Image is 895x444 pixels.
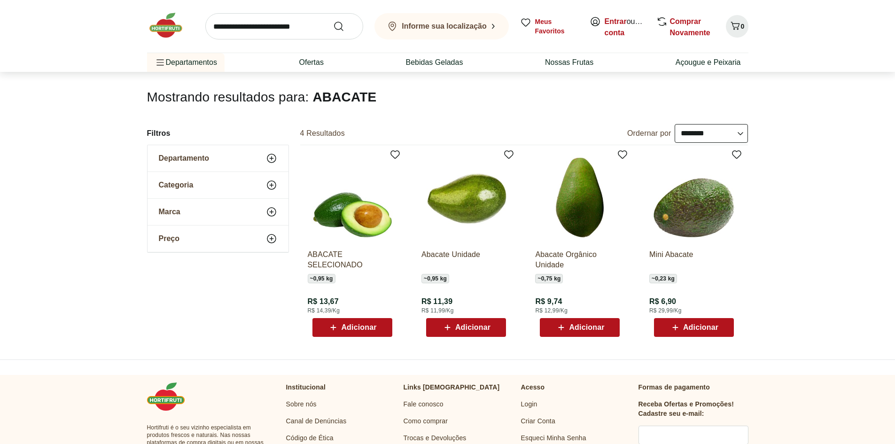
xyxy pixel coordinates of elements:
[421,274,449,283] span: ~ 0,95 kg
[535,307,567,314] span: R$ 12,99/Kg
[569,324,604,331] span: Adicionar
[159,154,210,163] span: Departamento
[406,57,463,68] a: Bebidas Geladas
[299,57,323,68] a: Ofertas
[308,274,335,283] span: ~ 0,95 kg
[155,51,217,74] span: Departamentos
[147,124,289,143] h2: Filtros
[333,21,356,32] button: Submit Search
[421,153,511,242] img: Abacate Unidade
[649,307,681,314] span: R$ 29,99/Kg
[521,382,545,392] p: Acesso
[159,180,194,190] span: Categoria
[205,13,363,39] input: search
[545,57,593,68] a: Nossas Frutas
[649,274,677,283] span: ~ 0,23 kg
[521,433,586,443] a: Esqueci Minha Senha
[404,399,444,409] a: Fale conosco
[421,249,511,270] a: Abacate Unidade
[535,249,624,270] a: Abacate Orgânico Unidade
[148,145,288,171] button: Departamento
[308,307,340,314] span: R$ 14,39/Kg
[649,249,739,270] a: Mini Abacate
[341,324,376,331] span: Adicionar
[627,128,671,139] label: Ordernar por
[286,433,334,443] a: Código de Ética
[404,382,500,392] p: Links [DEMOGRAPHIC_DATA]
[286,382,326,392] p: Institucional
[148,226,288,252] button: Preço
[159,207,180,217] span: Marca
[670,17,710,37] a: Comprar Novamente
[421,296,452,307] span: R$ 11,39
[426,318,506,337] button: Adicionar
[312,90,376,104] span: ABACATE
[638,409,704,418] h3: Cadastre seu e-mail:
[404,416,448,426] a: Como comprar
[286,399,317,409] a: Sobre nós
[521,399,537,409] a: Login
[741,23,745,30] span: 0
[676,57,741,68] a: Açougue e Peixaria
[374,13,509,39] button: Informe sua localização
[404,433,467,443] a: Trocas e Devoluções
[535,153,624,242] img: Abacate Orgânico Unidade
[535,17,578,36] span: Meus Favoritos
[402,22,487,30] b: Informe sua localização
[155,51,166,74] button: Menu
[312,318,392,337] button: Adicionar
[286,416,347,426] a: Canal de Denúncias
[683,324,718,331] span: Adicionar
[605,16,646,39] span: ou
[421,307,453,314] span: R$ 11,99/Kg
[654,318,734,337] button: Adicionar
[535,274,563,283] span: ~ 0,75 kg
[300,128,345,139] h2: 4 Resultados
[605,17,627,25] a: Entrar
[159,234,179,243] span: Preço
[649,296,676,307] span: R$ 6,90
[308,153,397,242] img: ABACATE SELECIONADO
[649,153,739,242] img: Mini Abacate
[540,318,620,337] button: Adicionar
[638,399,734,409] h3: Receba Ofertas e Promoções!
[148,199,288,225] button: Marca
[726,15,748,38] button: Carrinho
[520,17,578,36] a: Meus Favoritos
[638,382,748,392] p: Formas de pagamento
[147,90,748,105] h1: Mostrando resultados para:
[521,416,555,426] a: Criar Conta
[535,296,562,307] span: R$ 9,74
[147,382,194,411] img: Hortifruti
[455,324,490,331] span: Adicionar
[308,296,339,307] span: R$ 13,67
[148,172,288,198] button: Categoria
[147,11,194,39] img: Hortifruti
[308,249,397,270] a: ABACATE SELECIONADO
